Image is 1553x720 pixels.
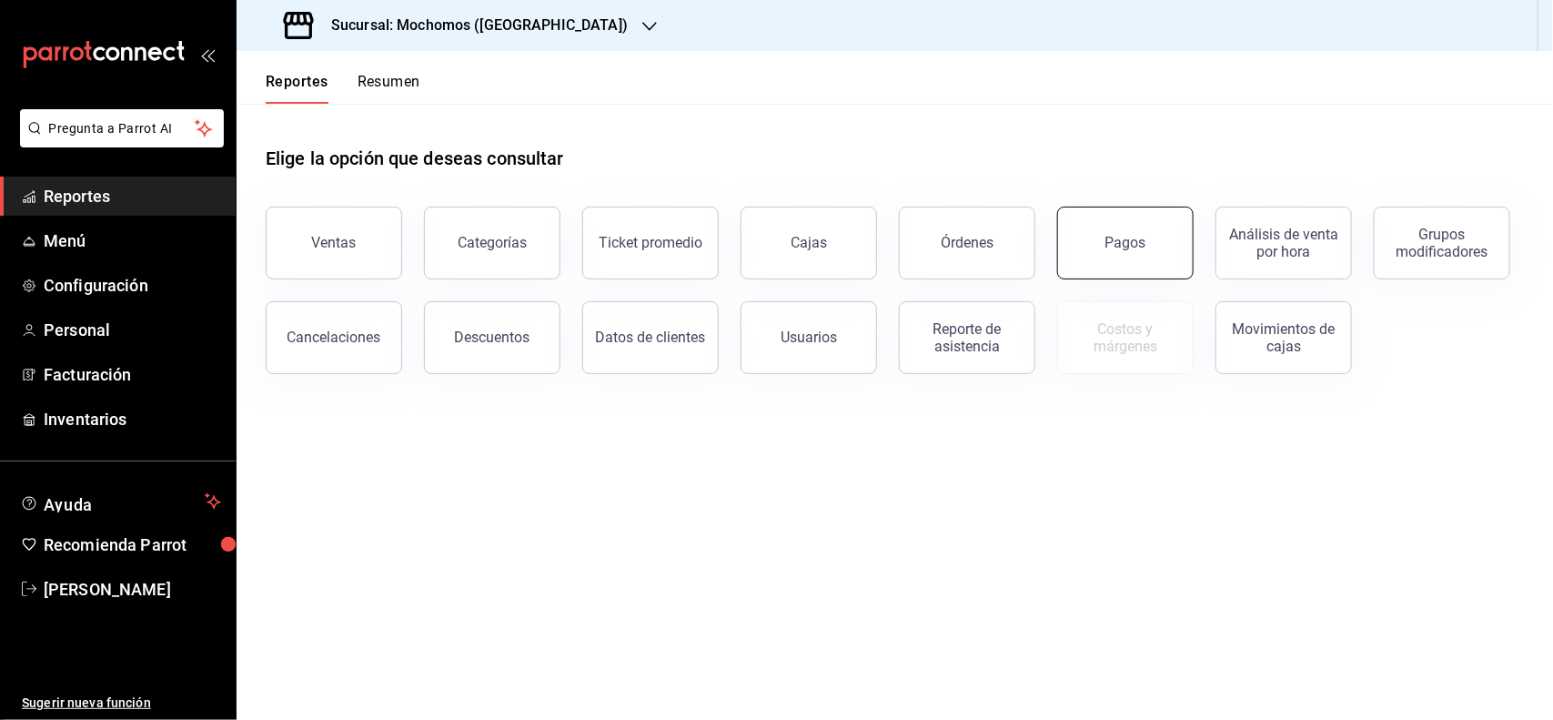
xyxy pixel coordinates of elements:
[455,329,530,346] div: Descuentos
[44,407,221,431] span: Inventarios
[1227,320,1340,355] div: Movimientos de cajas
[582,301,719,374] button: Datos de clientes
[44,273,221,298] span: Configuración
[13,132,224,151] a: Pregunta a Parrot AI
[22,694,221,713] span: Sugerir nueva función
[458,234,527,251] div: Categorías
[266,207,402,279] button: Ventas
[44,532,221,557] span: Recomienda Parrot
[266,73,328,104] button: Reportes
[1105,234,1146,251] div: Pagos
[1386,226,1498,260] div: Grupos modificadores
[44,577,221,602] span: [PERSON_NAME]
[424,301,560,374] button: Descuentos
[741,301,877,374] button: Usuarios
[44,362,221,387] span: Facturación
[1227,226,1340,260] div: Análisis de venta por hora
[44,184,221,208] span: Reportes
[1215,207,1352,279] button: Análisis de venta por hora
[582,207,719,279] button: Ticket promedio
[358,73,420,104] button: Resumen
[1374,207,1510,279] button: Grupos modificadores
[266,145,564,172] h1: Elige la opción que deseas consultar
[424,207,560,279] button: Categorías
[49,119,196,138] span: Pregunta a Parrot AI
[1057,301,1194,374] button: Contrata inventarios para ver este reporte
[287,329,381,346] div: Cancelaciones
[1069,320,1182,355] div: Costos y márgenes
[599,234,702,251] div: Ticket promedio
[317,15,628,36] h3: Sucursal: Mochomos ([GEOGRAPHIC_DATA])
[266,73,420,104] div: navigation tabs
[20,109,224,147] button: Pregunta a Parrot AI
[44,228,221,253] span: Menú
[899,207,1035,279] button: Órdenes
[44,491,197,512] span: Ayuda
[911,320,1024,355] div: Reporte de asistencia
[266,301,402,374] button: Cancelaciones
[1057,207,1194,279] button: Pagos
[791,234,827,251] div: Cajas
[44,318,221,342] span: Personal
[899,301,1035,374] button: Reporte de asistencia
[781,329,837,346] div: Usuarios
[1215,301,1352,374] button: Movimientos de cajas
[741,207,877,279] button: Cajas
[312,234,357,251] div: Ventas
[200,47,215,62] button: open_drawer_menu
[596,329,706,346] div: Datos de clientes
[941,234,993,251] div: Órdenes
